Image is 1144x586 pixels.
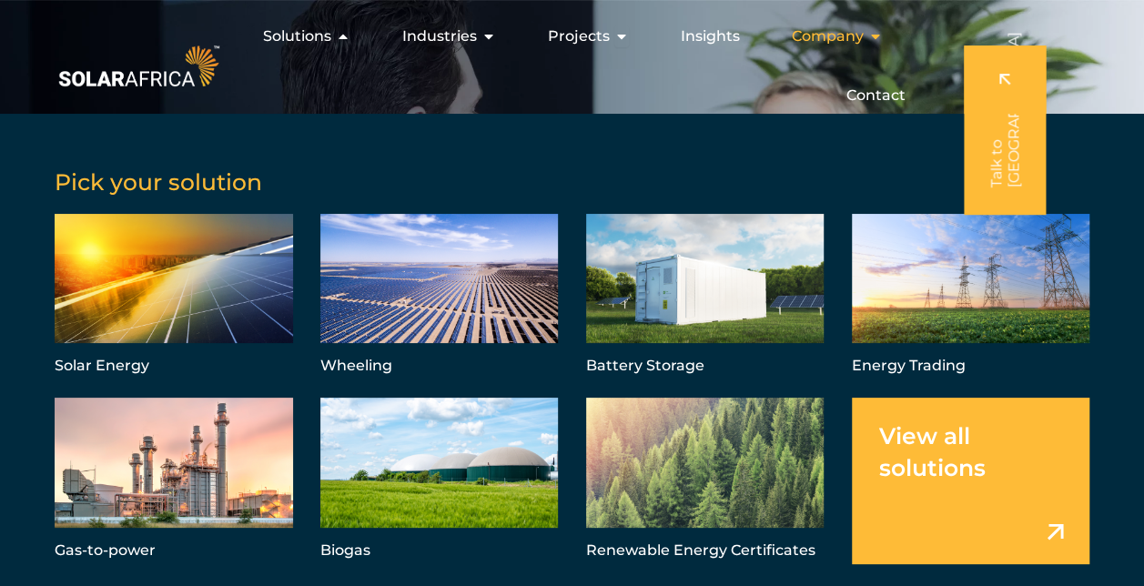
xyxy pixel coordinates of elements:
a: View all solutions [852,398,1090,563]
span: Projects [548,25,610,47]
span: Solutions [263,25,331,47]
nav: Menu [223,18,920,114]
a: Insights [681,25,740,47]
div: Menu Toggle [223,18,920,114]
span: Company [792,25,864,47]
h5: Pick your solution [55,168,1089,196]
a: Contact [846,85,906,106]
a: Solar Energy [55,214,293,379]
span: Industries [402,25,477,47]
